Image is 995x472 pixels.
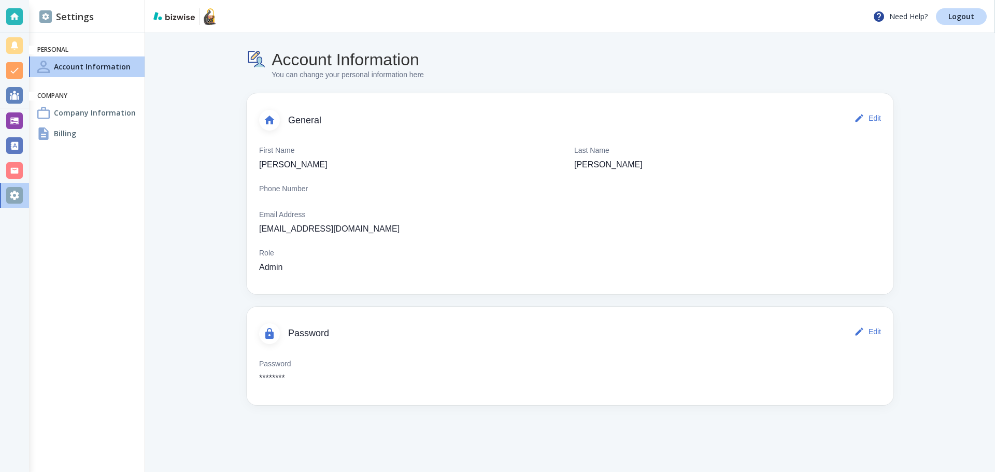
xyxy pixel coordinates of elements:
[259,209,305,221] p: Email Address
[259,223,400,235] p: [EMAIL_ADDRESS][DOMAIN_NAME]
[37,46,136,54] h6: Personal
[39,10,94,24] h2: Settings
[204,8,216,25] img: It’s a Lock
[948,13,974,20] p: Logout
[272,69,424,81] p: You can change your personal information here
[288,115,852,126] span: General
[29,103,145,123] a: Company InformationCompany Information
[574,159,643,171] p: [PERSON_NAME]
[259,183,308,195] p: Phone Number
[54,61,131,72] h4: Account Information
[936,8,987,25] a: Logout
[54,128,76,139] h4: Billing
[259,145,294,156] p: First Name
[29,123,145,144] a: BillingBilling
[259,261,282,274] p: Admin
[153,12,195,20] img: bizwise
[29,56,145,77] a: Account InformationAccount Information
[852,321,885,342] button: Edit
[259,359,291,370] p: Password
[39,10,52,23] img: DashboardSidebarSettings.svg
[852,108,885,128] button: Edit
[288,328,852,339] span: Password
[37,92,136,101] h6: Company
[873,10,928,23] p: Need Help?
[259,159,328,171] p: [PERSON_NAME]
[247,50,267,69] img: Account Information
[54,107,136,118] h4: Company Information
[574,145,609,156] p: Last Name
[259,248,274,259] p: Role
[272,50,424,69] h4: Account Information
